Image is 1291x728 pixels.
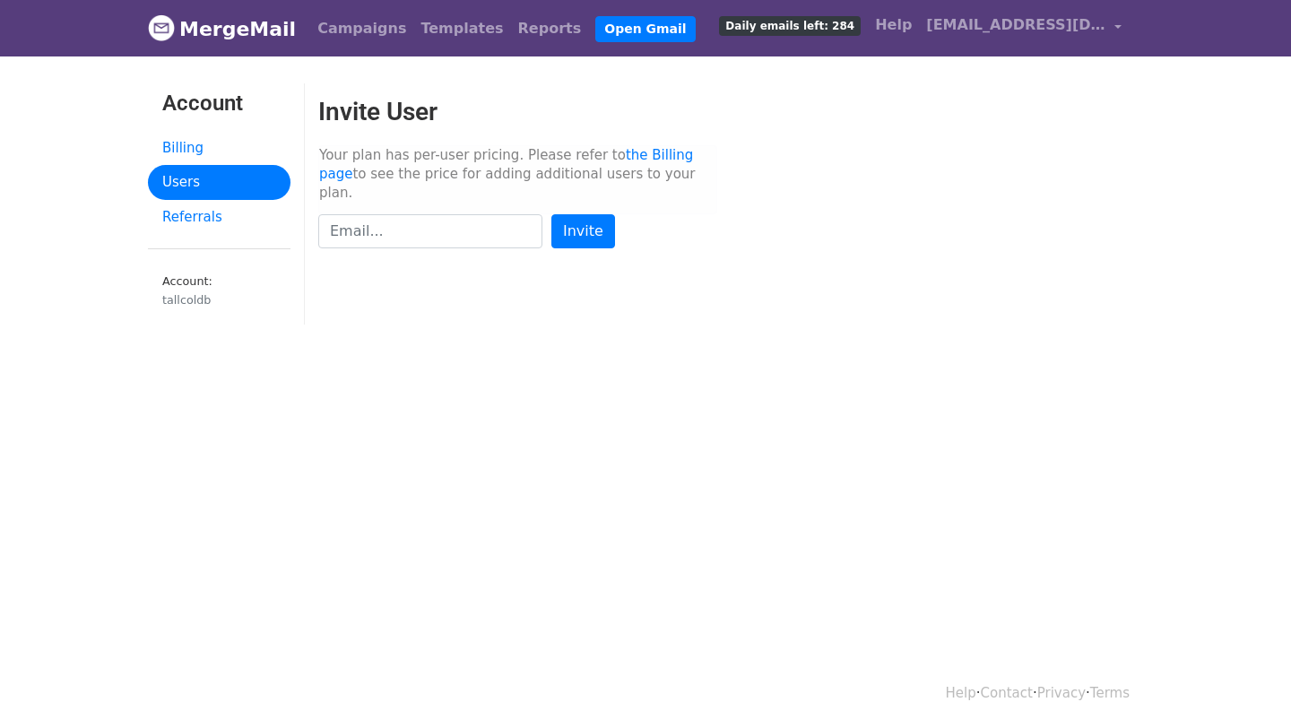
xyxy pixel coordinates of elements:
a: [EMAIL_ADDRESS][DOMAIN_NAME] [919,7,1129,49]
a: Privacy [1037,685,1086,701]
a: Referrals [148,200,290,235]
a: Reports [511,11,589,47]
span: Daily emails left: 284 [719,16,861,36]
h2: Invite User [318,97,717,127]
div: tallcoldb [162,291,276,308]
a: Open Gmail [595,16,695,42]
img: MergeMail logo [148,14,175,41]
small: Account: [162,274,276,308]
a: the Billing page [319,147,693,182]
a: Campaigns [310,11,413,47]
a: Users [148,165,290,200]
a: Daily emails left: 284 [712,7,868,43]
a: Contact [981,685,1033,701]
input: Invite [551,214,615,248]
a: Templates [413,11,510,47]
a: MergeMail [148,10,296,48]
a: Billing [148,131,290,166]
a: Help [946,685,976,701]
h3: Account [162,91,276,117]
input: Email... [318,214,542,248]
a: Help [868,7,919,43]
span: [EMAIL_ADDRESS][DOMAIN_NAME] [926,14,1105,36]
a: Terms [1090,685,1130,701]
p: Your plan has per-user pricing. Please refer to to see the price for adding additional users to y... [318,145,717,214]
